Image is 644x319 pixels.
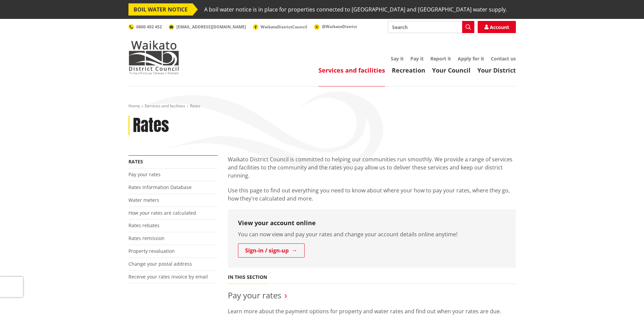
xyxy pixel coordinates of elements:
[128,248,175,254] a: Property revaluation
[128,197,159,203] a: Water meters
[238,230,506,238] p: You can now view and pay your rates and change your account details online anytime!
[128,235,165,241] a: Rates remission
[128,24,162,30] a: 0800 492 452
[128,158,143,165] a: Rates
[128,184,192,190] a: Rates Information Database
[430,55,451,62] a: Report it
[228,274,267,280] h5: In this section
[477,66,516,74] a: Your District
[491,55,516,62] a: Contact us
[133,116,169,135] h1: Rates
[228,290,281,301] a: Pay your rates
[228,186,516,203] p: Use this page to find out everything you need to know about where your how to pay your rates, whe...
[128,103,140,109] a: Home
[432,66,471,74] a: Your Council
[318,66,385,74] a: Services and facilities
[238,219,506,227] h3: View your account online
[204,3,507,16] span: A boil water notice is in place for properties connected to [GEOGRAPHIC_DATA] and [GEOGRAPHIC_DAT...
[253,24,307,30] a: WaikatoDistrictCouncil
[228,155,516,180] p: Waikato District Council is committed to helping our communities run smoothly. We provide a range...
[458,55,484,62] a: Apply for it
[176,24,246,30] span: [EMAIL_ADDRESS][DOMAIN_NAME]
[322,24,357,29] span: @WaikatoDistrict
[392,66,425,74] a: Recreation
[190,103,200,109] span: Rates
[410,55,424,62] a: Pay it
[128,261,192,267] a: Change your postal address
[261,24,307,30] span: WaikatoDistrictCouncil
[128,3,193,16] span: BOIL WATER NOTICE
[238,243,305,258] a: Sign-in / sign-up
[478,21,516,33] a: Account
[128,210,196,216] a: How your rates are calculated
[228,307,516,315] p: Learn more about the payment options for property and water rates and find out when your rates ar...
[136,24,162,30] span: 0800 492 452
[314,24,357,29] a: @WaikatoDistrict
[128,103,516,109] nav: breadcrumb
[169,24,246,30] a: [EMAIL_ADDRESS][DOMAIN_NAME]
[128,273,208,280] a: Receive your rates invoice by email
[128,171,161,178] a: Pay your rates
[128,41,179,74] img: Waikato District Council - Te Kaunihera aa Takiwaa o Waikato
[388,21,474,33] input: Search input
[145,103,185,109] a: Services and facilities
[128,222,160,229] a: Rates rebates
[391,55,404,62] a: Say it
